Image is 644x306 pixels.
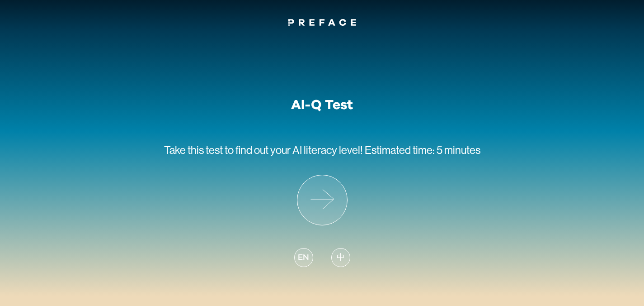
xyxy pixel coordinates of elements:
[337,252,345,264] span: 中
[164,144,234,156] span: Take this test to
[291,97,353,113] h1: AI-Q Test
[298,252,309,264] span: EN
[235,144,363,156] span: find out your AI literacy level!
[365,144,480,156] span: Estimated time: 5 minutes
